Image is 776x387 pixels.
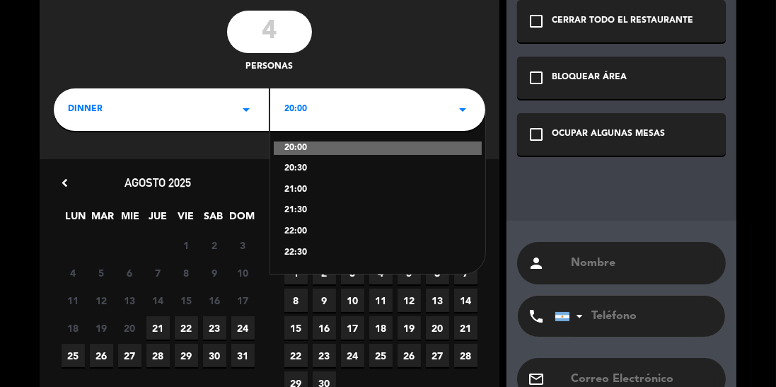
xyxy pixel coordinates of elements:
span: 18 [369,316,393,340]
span: 3 [231,233,255,257]
span: 1 [175,233,198,257]
span: 26 [398,344,421,367]
span: 8 [175,261,198,284]
span: 7 [454,261,477,284]
span: dinner [68,103,103,117]
div: 22:30 [284,246,471,260]
span: 10 [341,289,364,312]
span: 28 [146,344,170,367]
i: chevron_left [57,175,72,190]
span: agosto 2025 [125,175,192,190]
span: 19 [398,316,421,340]
span: 27 [426,344,449,367]
span: VIE [174,208,197,231]
span: 5 [398,261,421,284]
span: 4 [369,261,393,284]
div: 20:00 [274,141,482,156]
div: OCUPAR ALGUNAS MESAS [552,127,665,141]
span: 12 [90,289,113,312]
span: personas [246,60,294,74]
i: arrow_drop_down [454,101,471,118]
span: 25 [369,344,393,367]
i: person [528,255,545,272]
i: check_box_outline_blank [528,126,545,143]
span: 14 [454,289,477,312]
span: 6 [118,261,141,284]
span: 6 [426,261,449,284]
span: 23 [313,344,336,367]
span: 29 [175,344,198,367]
span: DOM [229,208,253,231]
span: 9 [313,289,336,312]
span: 17 [341,316,364,340]
span: 7 [146,261,170,284]
span: 22 [175,316,198,340]
span: 15 [284,316,308,340]
span: 1 [284,261,308,284]
span: 16 [203,289,226,312]
div: Argentina: +54 [555,296,588,336]
span: 19 [90,316,113,340]
span: 8 [284,289,308,312]
span: 24 [231,316,255,340]
div: BLOQUEAR ÁREA [552,71,627,85]
span: 25 [62,344,85,367]
div: 20:30 [284,162,471,176]
i: phone [528,308,545,325]
span: 13 [426,289,449,312]
span: 18 [62,316,85,340]
div: CERRAR TODO EL RESTAURANTE [552,14,693,28]
span: 12 [398,289,421,312]
span: 24 [341,344,364,367]
span: 17 [231,289,255,312]
input: 0 [227,11,312,53]
span: 21 [454,316,477,340]
span: 2 [203,233,226,257]
span: JUE [146,208,170,231]
span: 11 [369,289,393,312]
span: 20:00 [284,103,307,117]
span: 26 [90,344,113,367]
span: LUN [64,208,87,231]
span: 20 [426,316,449,340]
div: 21:00 [284,183,471,197]
span: 21 [146,316,170,340]
span: 2 [313,261,336,284]
span: 9 [203,261,226,284]
span: 5 [90,261,113,284]
i: check_box_outline_blank [528,13,545,30]
span: 11 [62,289,85,312]
span: MIE [119,208,142,231]
span: 30 [203,344,226,367]
span: MAR [91,208,115,231]
i: arrow_drop_down [238,101,255,118]
span: 27 [118,344,141,367]
span: 10 [231,261,255,284]
div: 22:00 [284,225,471,239]
i: check_box_outline_blank [528,69,545,86]
span: 23 [203,316,226,340]
input: Nombre [569,253,715,273]
span: 31 [231,344,255,367]
div: 21:30 [284,204,471,218]
span: 22 [284,344,308,367]
span: 3 [341,261,364,284]
span: SAB [202,208,225,231]
span: 14 [146,289,170,312]
span: 15 [175,289,198,312]
span: 4 [62,261,85,284]
input: Teléfono [555,296,710,337]
span: 20 [118,316,141,340]
span: 16 [313,316,336,340]
span: 28 [454,344,477,367]
span: 13 [118,289,141,312]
